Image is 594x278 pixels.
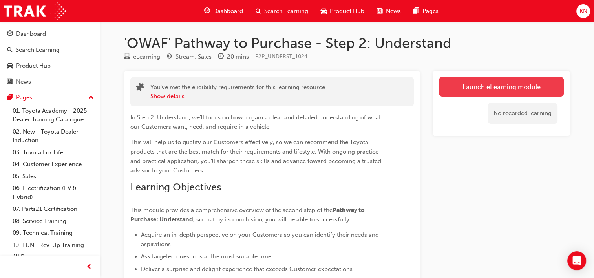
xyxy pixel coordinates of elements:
[150,83,327,101] div: You've met the eligibility requirements for this learning resource.
[4,2,66,20] img: Trak
[9,251,97,263] a: All Pages
[136,84,144,93] span: puzzle-icon
[9,170,97,183] a: 05. Sales
[124,35,570,52] h1: 'OWAF' Pathway to Purchase - Step 2: Understand
[218,53,224,60] span: clock-icon
[213,7,243,16] span: Dashboard
[407,3,445,19] a: pages-iconPages
[3,25,97,90] button: DashboardSearch LearningProduct HubNews
[218,52,249,62] div: Duration
[130,139,383,174] span: This will help us to qualify our Customers effectively, so we can recommend the Toyota products t...
[256,6,261,16] span: search-icon
[198,3,249,19] a: guage-iconDashboard
[3,27,97,41] a: Dashboard
[9,158,97,170] a: 04. Customer Experience
[130,181,221,193] span: Learning Objectives
[7,62,13,69] span: car-icon
[9,126,97,146] a: 02. New - Toyota Dealer Induction
[9,182,97,203] a: 06. Electrification (EV & Hybrid)
[314,3,371,19] a: car-iconProduct Hub
[130,114,382,130] span: In Step 2: Understand, we'll focus on how to gain a clear and detailed understanding of what our ...
[16,93,32,102] div: Pages
[166,53,172,60] span: target-icon
[7,79,13,86] span: news-icon
[321,6,327,16] span: car-icon
[175,52,212,61] div: Stream: Sales
[9,239,97,251] a: 10. TUNE Rev-Up Training
[124,53,130,60] span: learningResourceType_ELEARNING-icon
[9,203,97,215] a: 07. Parts21 Certification
[7,94,13,101] span: pages-icon
[141,265,354,273] span: Deliver a surprise and delight experience that exceeds Customer expectations.
[227,52,249,61] div: 20 mins
[16,61,51,70] div: Product Hub
[488,103,557,124] div: No recorded learning
[150,92,185,101] button: Show details
[386,7,401,16] span: News
[9,227,97,239] a: 09. Technical Training
[166,52,212,62] div: Stream
[413,6,419,16] span: pages-icon
[422,7,439,16] span: Pages
[130,207,333,214] span: This module provides a comprehensive overview of the second step of the
[439,77,564,97] a: Launch eLearning module
[3,75,97,89] a: News
[3,59,97,73] a: Product Hub
[3,90,97,105] button: Pages
[9,105,97,126] a: 01. Toyota Academy - 2025 Dealer Training Catalogue
[264,7,308,16] span: Search Learning
[141,253,273,260] span: Ask targeted questions at the most suitable time.
[3,43,97,57] a: Search Learning
[7,47,13,54] span: search-icon
[86,262,92,272] span: prev-icon
[579,7,587,16] span: KN
[193,216,351,223] span: , so that by its conclusion, you will be able to successfully:
[377,6,383,16] span: news-icon
[16,29,46,38] div: Dashboard
[330,7,364,16] span: Product Hub
[88,93,94,103] span: up-icon
[255,53,307,60] span: Learning resource code
[371,3,407,19] a: news-iconNews
[16,77,31,86] div: News
[576,4,590,18] button: KN
[204,6,210,16] span: guage-icon
[9,215,97,227] a: 08. Service Training
[16,46,60,55] div: Search Learning
[567,251,586,270] div: Open Intercom Messenger
[249,3,314,19] a: search-iconSearch Learning
[141,231,380,248] span: Acquire an in-depth perspective on your Customers so you can identify their needs and aspirations.
[130,207,366,223] span: Pathway to Purchase: Understand
[133,52,160,61] div: eLearning
[9,146,97,159] a: 03. Toyota For Life
[124,52,160,62] div: Type
[7,31,13,38] span: guage-icon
